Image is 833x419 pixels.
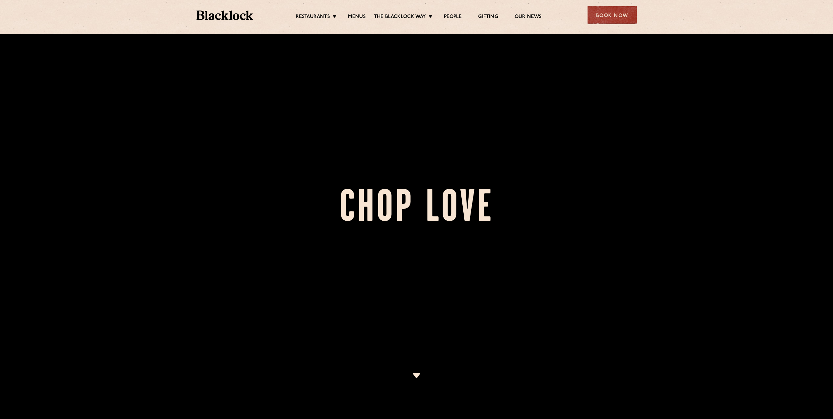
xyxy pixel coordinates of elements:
a: Our News [515,14,542,20]
a: People [444,14,462,20]
img: icon-dropdown-cream.svg [412,373,421,378]
a: Restaurants [296,14,330,20]
img: BL_Textured_Logo-footer-cropped.svg [197,11,253,20]
div: Book Now [588,6,637,24]
a: The Blacklock Way [374,14,426,20]
a: Gifting [478,14,498,20]
a: Menus [348,14,366,20]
